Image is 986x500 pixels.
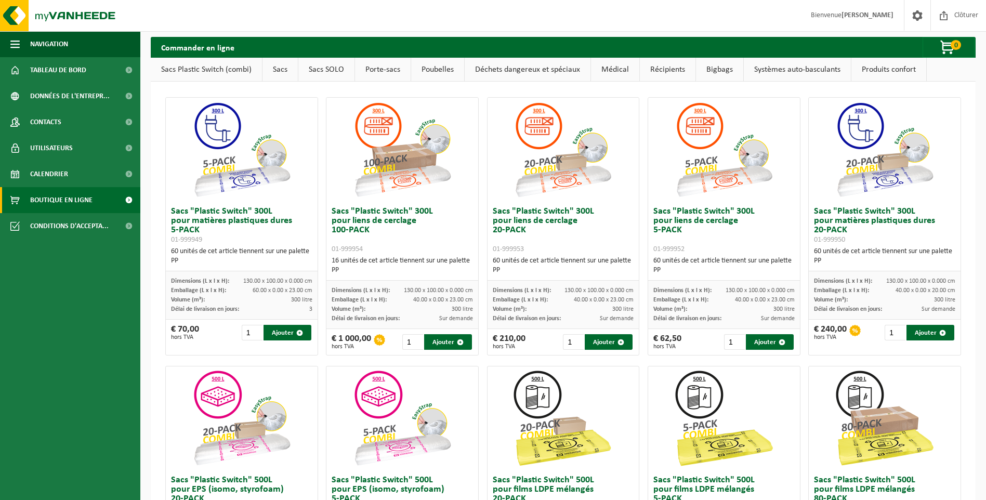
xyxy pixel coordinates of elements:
[452,306,473,312] span: 300 litre
[640,58,695,82] a: Récipients
[171,334,199,340] span: hors TVA
[332,344,371,350] span: hors TVA
[298,58,354,82] a: Sacs SOLO
[653,207,795,254] h3: Sacs "Plastic Switch" 300L pour liens de cerclage 5-PACK
[653,297,708,303] span: Emballage (L x l x H):
[773,306,795,312] span: 300 litre
[726,287,795,294] span: 130.00 x 100.00 x 0.000 cm
[814,278,872,284] span: Dimensions (L x l x H):
[735,297,795,303] span: 40.00 x 0.00 x 23.00 cm
[906,325,954,340] button: Ajouter
[171,278,229,284] span: Dimensions (L x l x H):
[934,297,955,303] span: 300 litre
[653,315,721,322] span: Délai de livraison en jours:
[922,306,955,312] span: Sur demande
[439,315,473,322] span: Sur demande
[171,256,312,266] div: PP
[332,306,365,312] span: Volume (m³):
[413,297,473,303] span: 40.00 x 0.00 x 23.00 cm
[171,207,312,244] h3: Sacs "Plastic Switch" 300L pour matières plastiques dures 5-PACK
[563,334,584,350] input: 1
[171,306,239,312] span: Délai de livraison en jours:
[511,366,615,470] img: 01-999964
[332,297,387,303] span: Emballage (L x l x H):
[291,297,312,303] span: 300 litre
[190,98,294,202] img: 01-999949
[814,334,847,340] span: hors TVA
[309,306,312,312] span: 3
[672,98,776,202] img: 01-999952
[951,40,961,50] span: 0
[411,58,464,82] a: Poubelles
[814,325,847,340] div: € 240,00
[493,297,548,303] span: Emballage (L x l x H):
[672,366,776,470] img: 01-999963
[814,256,955,266] div: PP
[574,297,634,303] span: 40.00 x 0.00 x 23.00 cm
[30,31,68,57] span: Navigation
[653,245,685,253] span: 01-999952
[493,207,634,254] h3: Sacs "Plastic Switch" 300L pour liens de cerclage 20-PACK
[151,37,245,57] h2: Commander en ligne
[171,236,202,244] span: 01-999949
[564,287,634,294] span: 130.00 x 100.00 x 0.000 cm
[332,334,371,350] div: € 1 000,00
[814,236,845,244] span: 01-999950
[493,287,551,294] span: Dimensions (L x l x H):
[465,58,590,82] a: Déchets dangereux et spéciaux
[332,287,390,294] span: Dimensions (L x l x H):
[30,135,73,161] span: Utilisateurs
[424,334,472,350] button: Ajouter
[744,58,851,82] a: Systèmes auto-basculants
[493,315,561,322] span: Délai de livraison en jours:
[262,58,298,82] a: Sacs
[724,334,745,350] input: 1
[814,207,955,244] h3: Sacs "Plastic Switch" 300L pour matières plastiques dures 20-PACK
[30,109,61,135] span: Contacts
[332,207,473,254] h3: Sacs "Plastic Switch" 300L pour liens de cerclage 100-PACK
[30,161,68,187] span: Calendrier
[493,256,634,275] div: 60 unités de cet article tiennent sur une palette
[814,287,869,294] span: Emballage (L x l x H):
[171,287,226,294] span: Emballage (L x l x H):
[264,325,311,340] button: Ajouter
[591,58,639,82] a: Médical
[696,58,743,82] a: Bigbags
[653,266,795,275] div: PP
[332,245,363,253] span: 01-999954
[612,306,634,312] span: 300 litre
[190,366,294,470] img: 01-999956
[600,315,634,322] span: Sur demande
[814,297,848,303] span: Volume (m³):
[814,306,882,312] span: Délai de livraison en jours:
[833,366,937,470] img: 01-999968
[30,57,86,83] span: Tableau de bord
[653,287,712,294] span: Dimensions (L x l x H):
[653,344,681,350] span: hors TVA
[511,98,615,202] img: 01-999953
[493,334,525,350] div: € 210,00
[355,58,411,82] a: Porte-sacs
[761,315,795,322] span: Sur demande
[493,245,524,253] span: 01-999953
[171,325,199,340] div: € 70,00
[30,83,110,109] span: Données de l'entrepr...
[404,287,473,294] span: 130.00 x 100.00 x 0.000 cm
[332,315,400,322] span: Délai de livraison en jours:
[896,287,955,294] span: 40.00 x 0.00 x 20.00 cm
[332,256,473,275] div: 16 unités de cet article tiennent sur une palette
[30,187,93,213] span: Boutique en ligne
[171,247,312,266] div: 60 unités de cet article tiennent sur une palette
[886,278,955,284] span: 130.00 x 100.00 x 0.000 cm
[350,366,454,470] img: 01-999955
[493,344,525,350] span: hors TVA
[253,287,312,294] span: 60.00 x 0.00 x 23.00 cm
[842,11,893,19] strong: [PERSON_NAME]
[653,334,681,350] div: € 62,50
[350,98,454,202] img: 01-999954
[242,325,262,340] input: 1
[493,266,634,275] div: PP
[171,297,205,303] span: Volume (m³):
[332,266,473,275] div: PP
[814,247,955,266] div: 60 unités de cet article tiennent sur une palette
